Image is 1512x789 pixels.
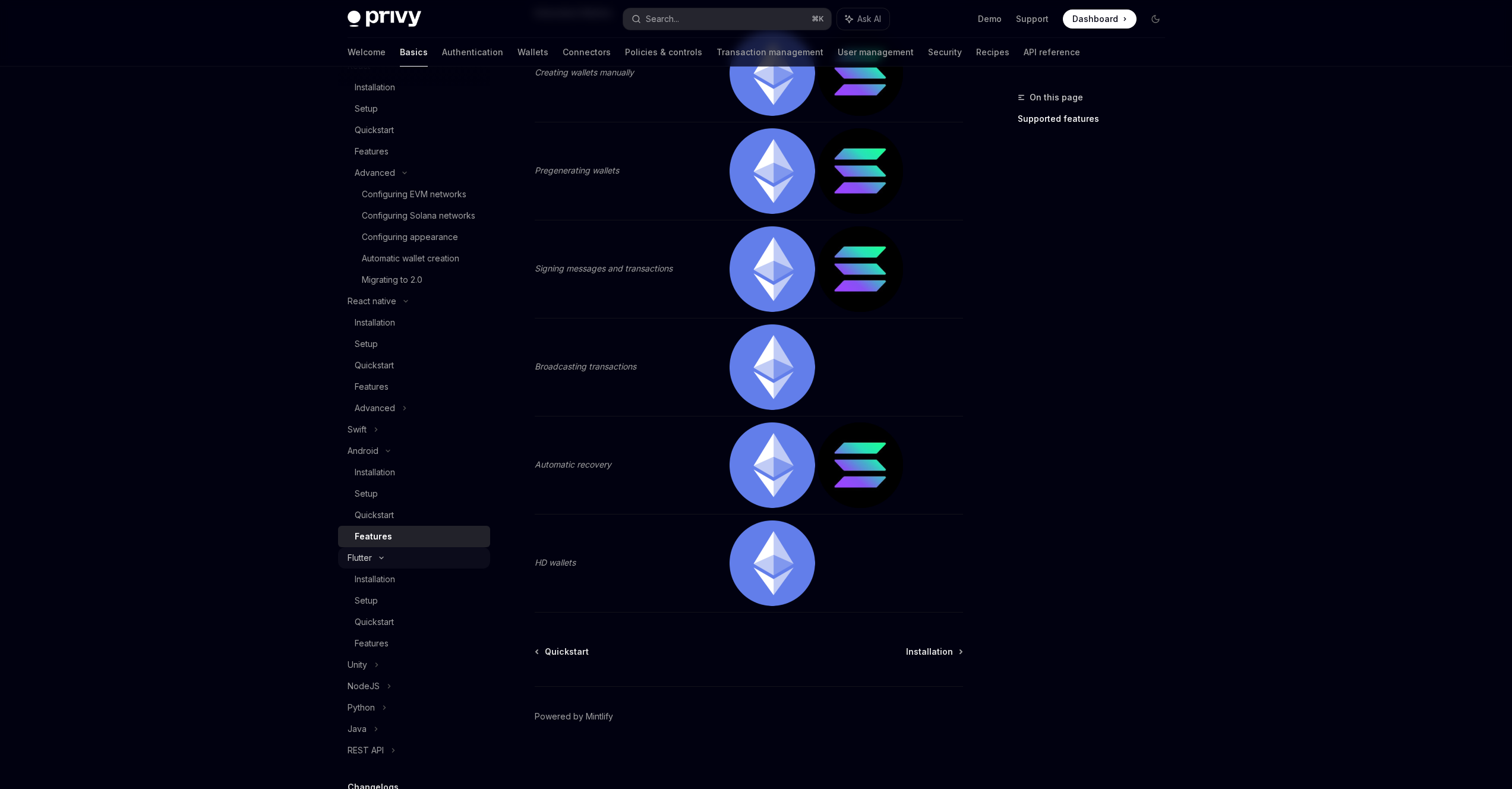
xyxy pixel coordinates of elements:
div: Android [348,444,378,458]
a: Support [1016,13,1049,25]
div: Advanced [355,401,395,415]
a: Features [338,376,490,397]
div: Quickstart [355,615,394,629]
div: Java [348,722,367,736]
div: Configuring appearance [362,230,458,244]
div: Features [355,144,389,159]
em: HD wallets [535,557,576,567]
a: Features [338,526,490,547]
span: On this page [1030,90,1083,105]
div: Swift [348,422,367,437]
div: REST API [348,743,384,758]
div: NodeJS [348,679,380,693]
em: Automatic recovery [535,459,611,469]
a: Setup [338,483,490,504]
span: Installation [906,646,953,658]
div: Setup [355,337,378,351]
img: ethereum.png [730,128,815,214]
span: Quickstart [545,646,589,658]
img: solana.png [817,226,903,312]
a: Installation [338,312,490,333]
img: dark logo [348,11,421,27]
div: Installation [355,465,395,479]
a: Quickstart [536,646,589,658]
img: solana.png [817,128,903,214]
a: Features [338,633,490,654]
a: User management [838,38,914,67]
div: Quickstart [355,508,394,522]
a: API reference [1024,38,1080,67]
div: Quickstart [355,123,394,137]
img: ethereum.png [730,30,815,116]
div: Setup [355,487,378,501]
a: Configuring appearance [338,226,490,248]
span: ⌘ K [812,14,824,24]
a: Demo [978,13,1002,25]
em: Broadcasting transactions [535,361,636,371]
a: Quickstart [338,119,490,141]
div: Python [348,700,375,715]
a: Authentication [442,38,503,67]
em: Creating wallets manually [535,67,634,77]
div: Flutter [348,551,372,565]
div: Automatic wallet creation [362,251,459,266]
div: Installation [355,315,395,330]
a: Dashboard [1063,10,1137,29]
a: Powered by Mintlify [535,711,613,722]
a: Setup [338,333,490,355]
div: Installation [355,80,395,94]
a: Policies & controls [625,38,702,67]
a: Setup [338,590,490,611]
div: Setup [355,594,378,608]
a: Setup [338,98,490,119]
a: Installation [338,462,490,483]
a: Basics [400,38,428,67]
a: Quickstart [338,611,490,633]
button: Toggle dark mode [1146,10,1165,29]
div: Quickstart [355,358,394,373]
a: Configuring Solana networks [338,205,490,226]
a: Configuring EVM networks [338,184,490,205]
a: Recipes [976,38,1009,67]
a: Supported features [1018,109,1175,128]
img: ethereum.png [730,226,815,312]
div: Setup [355,102,378,116]
div: Installation [355,572,395,586]
div: Configuring EVM networks [362,187,466,201]
span: Dashboard [1072,13,1118,25]
div: Unity [348,658,367,672]
a: Transaction management [716,38,823,67]
a: Installation [338,569,490,590]
div: Migrating to 2.0 [362,273,422,287]
img: solana.png [817,422,903,508]
div: Configuring Solana networks [362,209,475,223]
a: Migrating to 2.0 [338,269,490,291]
div: Features [355,380,389,394]
a: Security [928,38,962,67]
div: Features [355,636,389,651]
button: Search...⌘K [623,8,831,30]
div: Advanced [355,166,395,180]
div: Features [355,529,392,544]
em: Pregenerating wallets [535,165,619,175]
a: Automatic wallet creation [338,248,490,269]
img: ethereum.png [730,422,815,508]
div: React native [348,294,396,308]
a: Quickstart [338,504,490,526]
em: Signing messages and transactions [535,263,673,273]
img: solana.png [817,30,903,116]
a: Quickstart [338,355,490,376]
a: Installation [338,77,490,98]
img: ethereum.png [730,520,815,606]
div: Search... [646,12,679,26]
span: Ask AI [857,13,881,25]
a: Wallets [517,38,548,67]
a: Installation [906,646,962,658]
button: Ask AI [837,8,889,30]
a: Features [338,141,490,162]
a: Welcome [348,38,386,67]
a: Connectors [563,38,611,67]
img: ethereum.png [730,324,815,410]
